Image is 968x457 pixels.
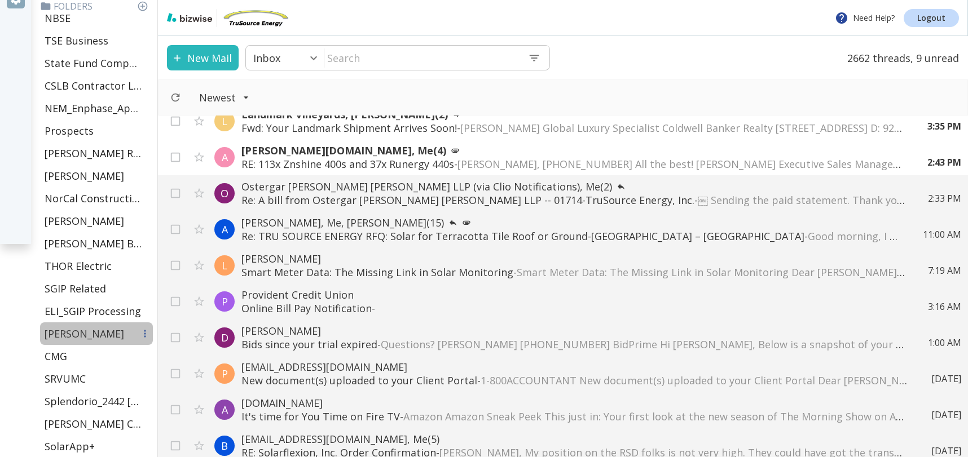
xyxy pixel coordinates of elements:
[40,7,153,29] div: NBSE
[324,46,519,69] input: Search
[40,119,153,142] div: Prospects
[241,432,909,446] p: [EMAIL_ADDRESS][DOMAIN_NAME], Me (5)
[40,142,153,165] div: [PERSON_NAME] Residence
[45,169,124,183] p: [PERSON_NAME]
[40,345,153,367] div: CMG
[253,51,280,65] p: Inbox
[188,85,261,110] button: Filter
[40,52,153,74] div: State Fund Compensation
[222,9,289,27] img: TruSource Energy, Inc.
[40,165,153,187] div: [PERSON_NAME]
[40,367,153,390] div: SRVUMC
[928,300,961,313] p: 3:16 AM
[222,114,227,128] p: L
[241,324,905,338] p: [PERSON_NAME]
[222,223,228,236] p: A
[927,120,961,132] p: 3:35 PM
[40,277,153,300] div: SGIP Related
[45,124,94,137] p: Prospects
[40,232,153,255] div: [PERSON_NAME] Batteries
[40,97,153,119] div: NEM_Enphase_Applications
[931,445,961,457] p: [DATE]
[241,374,909,387] p: New document(s) uploaded to your Client Portal -
[928,336,961,349] p: 1:00 AM
[841,45,959,70] p: 2662 threads, 9 unread
[241,157,905,171] p: RE: 113x Znshine 400s and 37x Runergy 440s -
[45,349,67,363] p: CMG
[221,187,228,200] p: O
[45,304,141,318] p: ELI_SGIP Processing
[45,440,95,453] p: SolarApp+
[40,187,153,210] div: NorCal Construction
[40,255,153,277] div: THOR Electric
[923,228,961,241] p: 11:00 AM
[931,409,961,421] p: [DATE]
[928,192,961,205] p: 2:33 PM
[45,79,142,92] p: CSLB Contractor License
[241,301,905,315] p: Online Bill Pay Notification -
[45,56,142,70] p: State Fund Compensation
[40,390,153,412] div: Splendorio_2442 [GEOGRAPHIC_DATA]
[917,14,945,22] p: Logout
[835,11,895,25] p: Need Help?
[241,265,905,279] p: Smart Meter Data: The Missing Link in Solar Monitoring -
[222,295,228,308] p: P
[241,180,905,193] p: Ostergar [PERSON_NAME] [PERSON_NAME] LLP (via Clio Notifications), Me (2)
[45,101,142,115] p: NEM_Enphase_Applications
[40,29,153,52] div: TSE Business
[241,410,909,423] p: It's time for You Time on Fire TV -
[931,372,961,385] p: [DATE]
[45,327,124,340] p: [PERSON_NAME]
[45,372,86,385] p: SRVUMC
[45,282,106,295] p: SGIP Related
[241,360,909,374] p: [EMAIL_ADDRESS][DOMAIN_NAME]
[40,300,153,322] div: ELI_SGIP Processing
[45,237,142,250] p: [PERSON_NAME] Batteries
[241,252,905,265] p: [PERSON_NAME]
[45,214,124,228] p: [PERSON_NAME]
[45,192,142,205] p: NorCal Construction
[927,156,961,168] p: 2:43 PM
[904,9,959,27] a: Logout
[928,264,961,277] p: 7:19 AM
[45,259,112,273] p: THOR Electric
[221,331,228,344] p: D
[45,394,142,408] p: Splendorio_2442 [GEOGRAPHIC_DATA]
[241,229,900,243] p: Re: TRU SOURCE ENERGY RFQ: Solar for Terracotta Tile Roof or Ground-[GEOGRAPHIC_DATA] – [GEOGRAPH...
[40,412,153,435] div: [PERSON_NAME] CPA Financial
[241,216,900,229] p: [PERSON_NAME], Me, [PERSON_NAME] (15)
[222,150,228,164] p: A
[40,322,153,345] div: [PERSON_NAME]
[241,396,909,410] p: [DOMAIN_NAME]
[45,417,142,431] p: [PERSON_NAME] CPA Financial
[222,403,228,416] p: A
[222,367,228,380] p: P
[165,87,186,108] button: Refresh
[40,74,153,97] div: CSLB Contractor License
[45,11,71,25] p: NBSE
[241,193,905,207] p: Re: A bill from Ostergar [PERSON_NAME] [PERSON_NAME] LLP -- 01714-TruSource Energy, Inc. -
[241,338,905,351] p: Bids since your trial expired -
[241,144,905,157] p: [PERSON_NAME][DOMAIN_NAME], Me (4)
[241,288,905,301] p: Provident Credit Union
[221,439,228,452] p: B
[40,210,153,232] div: [PERSON_NAME]
[241,121,905,135] p: Fwd: Your Landmark Shipment Arrives Soon! -
[45,147,142,160] p: [PERSON_NAME] Residence
[167,13,212,22] img: bizwise
[167,45,239,70] button: New Mail
[222,259,227,272] p: L
[45,34,108,47] p: TSE Business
